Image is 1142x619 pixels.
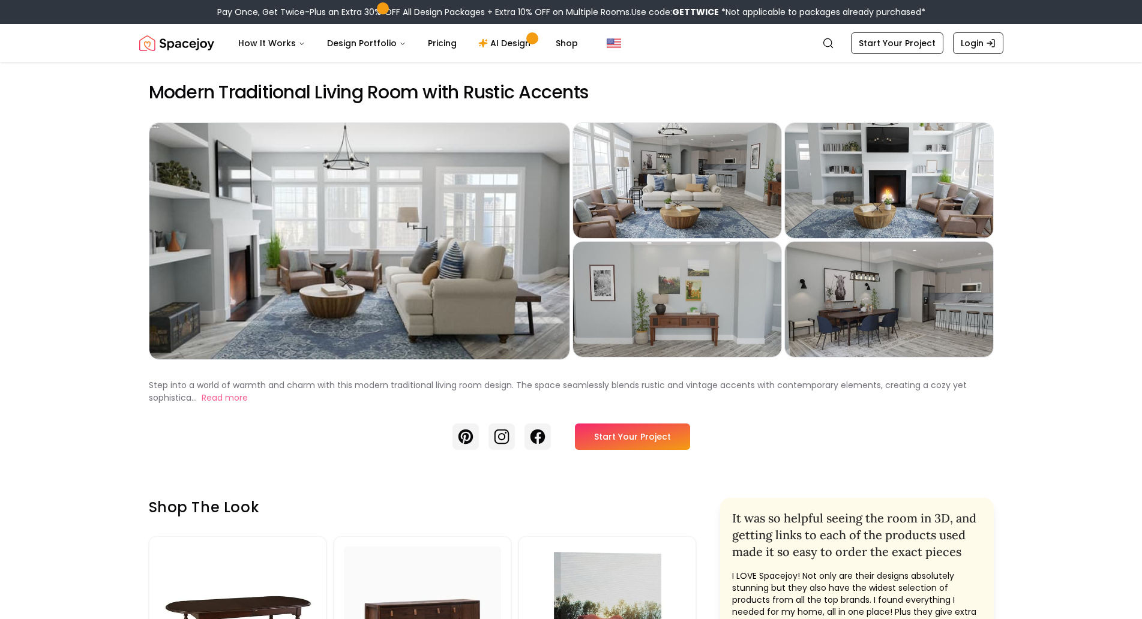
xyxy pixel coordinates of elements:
[139,31,214,55] img: Spacejoy Logo
[149,498,696,517] h3: Shop the look
[229,31,315,55] button: How It Works
[139,24,1003,62] nav: Global
[418,31,466,55] a: Pricing
[732,510,982,560] h2: It was so helpful seeing the room in 3D, and getting links to each of the products used made it s...
[953,32,1003,54] a: Login
[851,32,943,54] a: Start Your Project
[607,36,621,50] img: United States
[229,31,588,55] nav: Main
[149,82,994,103] h2: Modern Traditional Living Room with Rustic Accents
[469,31,544,55] a: AI Design
[149,379,967,404] p: Step into a world of warmth and charm with this modern traditional living room design. The space ...
[719,6,925,18] span: *Not applicable to packages already purchased*
[217,6,925,18] div: Pay Once, Get Twice-Plus an Extra 30% OFF All Design Packages + Extra 10% OFF on Multiple Rooms.
[202,392,248,404] button: Read more
[672,6,719,18] b: GETTWICE
[139,31,214,55] a: Spacejoy
[317,31,416,55] button: Design Portfolio
[546,31,588,55] a: Shop
[631,6,719,18] span: Use code:
[575,423,690,450] a: Start Your Project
